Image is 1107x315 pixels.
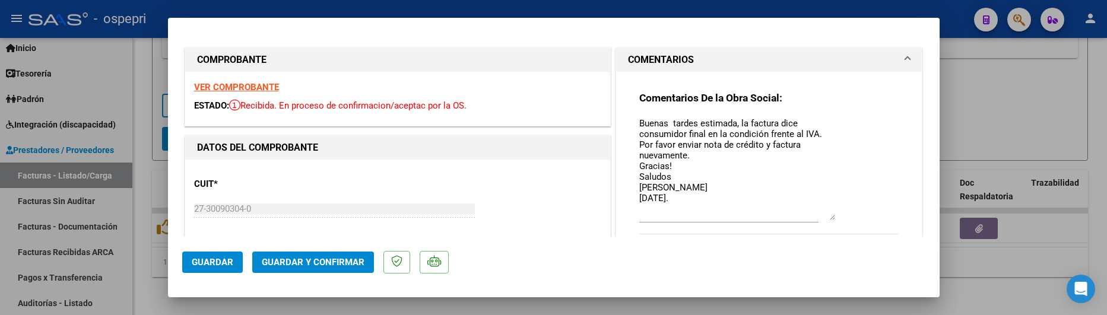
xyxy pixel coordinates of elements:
[192,257,233,268] span: Guardar
[194,177,316,191] p: CUIT
[197,142,318,153] strong: DATOS DEL COMPROBANTE
[229,100,467,111] span: Recibida. En proceso de confirmacion/aceptac por la OS.
[639,92,782,104] strong: Comentarios De la Obra Social:
[616,48,922,72] mat-expansion-panel-header: COMENTARIOS
[182,252,243,273] button: Guardar
[1067,275,1095,303] div: Open Intercom Messenger
[252,252,374,273] button: Guardar y Confirmar
[197,54,267,65] strong: COMPROBANTE
[194,100,229,111] span: ESTADO:
[194,82,279,93] a: VER COMPROBANTE
[262,257,364,268] span: Guardar y Confirmar
[628,53,694,67] h1: COMENTARIOS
